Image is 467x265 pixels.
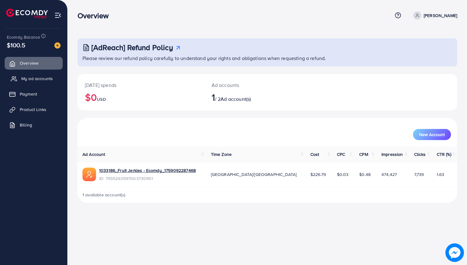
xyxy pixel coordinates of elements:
[20,106,46,113] span: Product Links
[82,151,105,157] span: Ad Account
[437,171,444,177] span: 1.63
[424,12,457,19] p: [PERSON_NAME]
[7,41,25,49] span: $100.5
[99,167,196,173] a: 1033186_Fruit Jerkies - Ecomdy_1759092287468
[99,175,196,182] span: ID: 7555240597003730951
[5,57,63,69] a: Overview
[20,60,38,66] span: Overview
[337,171,349,177] span: $0.03
[310,151,319,157] span: Cost
[221,96,251,102] span: Ad account(s)
[212,91,292,103] h2: / 2
[78,11,114,20] h3: Overview
[91,43,173,52] h3: [AdReach] Refund Policy
[54,42,61,49] img: image
[337,151,345,157] span: CPC
[411,11,457,19] a: [PERSON_NAME]
[21,75,53,82] span: My ad accounts
[437,151,451,157] span: CTR (%)
[85,81,197,89] p: [DATE] spends
[5,72,63,85] a: My ad accounts
[82,192,126,198] span: 1 available account(s)
[414,171,424,177] span: 7,739
[5,103,63,116] a: Product Links
[7,34,40,40] span: Ecomdy Balance
[20,91,37,97] span: Payment
[20,122,32,128] span: Billing
[5,88,63,100] a: Payment
[212,81,292,89] p: Ad accounts
[6,9,48,18] img: logo
[85,91,197,103] h2: $0
[310,171,326,177] span: $226.79
[211,171,297,177] span: [GEOGRAPHIC_DATA]/[GEOGRAPHIC_DATA]
[359,171,371,177] span: $0.48
[82,168,96,181] img: ic-ads-acc.e4c84228.svg
[446,244,463,261] img: image
[54,12,61,19] img: menu
[359,151,368,157] span: CPM
[381,171,397,177] span: 474,427
[211,151,232,157] span: Time Zone
[82,54,453,62] p: Please review our refund policy carefully to understand your rights and obligations when requesti...
[5,119,63,131] a: Billing
[419,132,445,137] span: New Account
[381,151,403,157] span: Impression
[413,129,451,140] button: New Account
[97,96,106,102] span: USD
[414,151,426,157] span: Clicks
[212,90,215,104] span: 1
